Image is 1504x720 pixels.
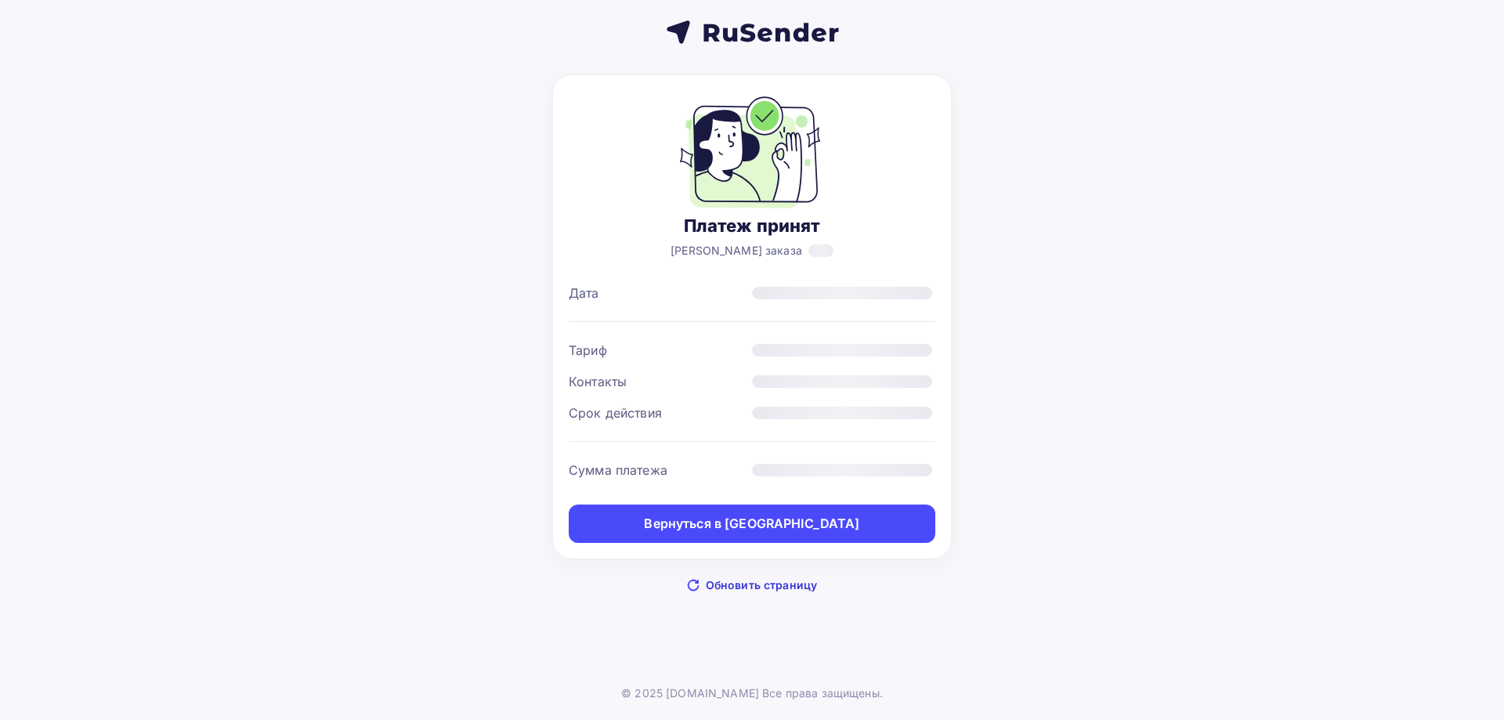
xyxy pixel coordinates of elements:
div: Срок действия [569,403,752,422]
div: Контакты [569,372,752,391]
span: [PERSON_NAME] заказа [671,243,802,259]
div: Сумма платежа [569,461,752,479]
div: Дата [569,284,752,302]
div: © 2025 [DOMAIN_NAME] Все права защищены. [621,686,883,701]
div: Платеж принят [671,215,833,237]
span: Обновить страницу [706,577,817,593]
div: Тариф [569,341,752,360]
div: Вернуться в [GEOGRAPHIC_DATA] [644,515,859,533]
